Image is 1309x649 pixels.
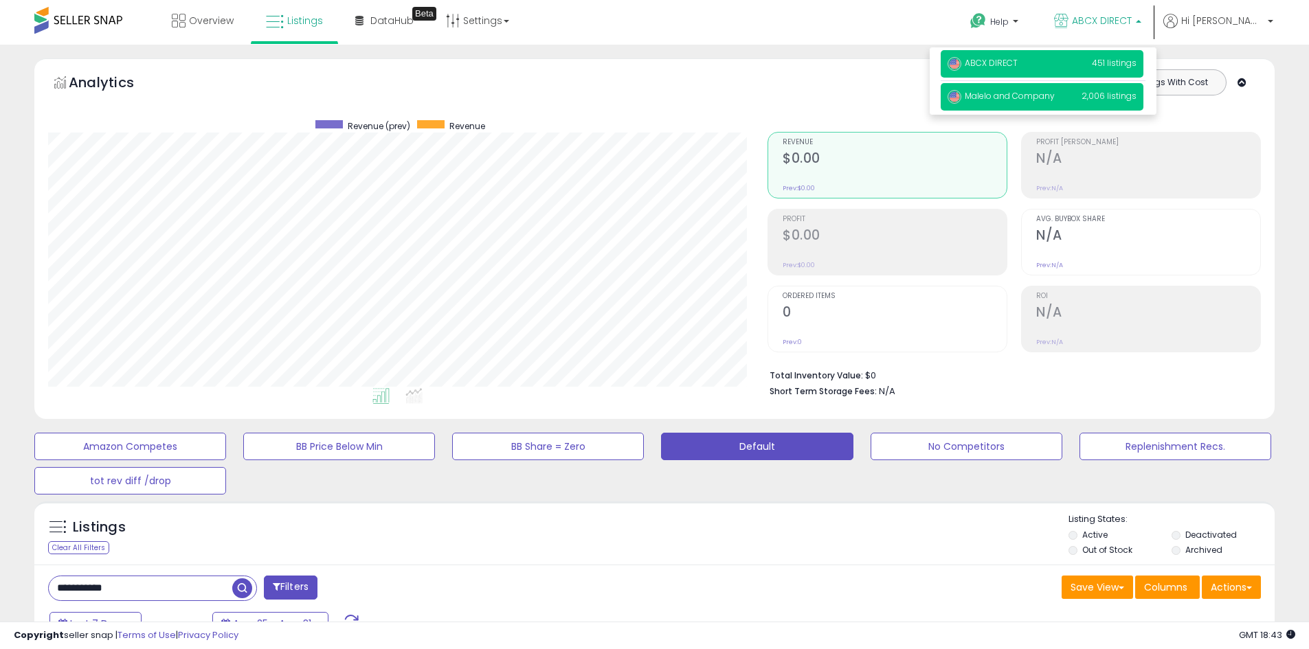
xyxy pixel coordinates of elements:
h2: N/A [1036,150,1260,169]
button: Last 7 Days [49,612,142,635]
span: Last 7 Days [70,617,124,630]
button: Actions [1202,576,1261,599]
div: Clear All Filters [48,541,109,554]
h5: Listings [73,518,126,537]
span: N/A [879,385,895,398]
small: Prev: $0.00 [783,261,815,269]
span: ABCX DIRECT [1072,14,1132,27]
span: DataHub [370,14,414,27]
button: No Competitors [871,433,1062,460]
h2: $0.00 [783,227,1007,246]
span: Listings [287,14,323,27]
p: Listing States: [1069,513,1275,526]
img: usa.png [948,90,961,104]
span: Aug-25 - Aug-31 [233,617,311,630]
h5: Analytics [69,73,161,95]
span: Overview [189,14,234,27]
h2: N/A [1036,227,1260,246]
i: Get Help [970,12,987,30]
span: ABCX DIRECT [948,57,1018,69]
span: Hi [PERSON_NAME] [1181,14,1264,27]
a: Privacy Policy [178,628,238,641]
button: BB Price Below Min [243,433,435,460]
span: 2025-09-8 18:43 GMT [1239,628,1295,641]
span: 2,006 listings [1082,90,1137,102]
button: Columns [1135,576,1200,599]
button: Listings With Cost [1119,73,1222,91]
a: Terms of Use [118,628,176,641]
button: BB Share = Zero [452,433,644,460]
span: Profit [PERSON_NAME] [1036,139,1260,146]
a: Hi [PERSON_NAME] [1163,14,1273,45]
span: 451 listings [1092,57,1137,69]
li: $0 [770,366,1251,383]
small: Prev: 0 [783,338,802,346]
strong: Copyright [14,628,64,641]
span: Profit [783,216,1007,223]
span: Revenue (prev) [348,120,410,132]
button: tot rev diff /drop [34,467,226,494]
h2: N/A [1036,304,1260,323]
b: Short Term Storage Fees: [770,385,877,397]
label: Active [1082,529,1108,540]
h2: 0 [783,304,1007,323]
button: Amazon Competes [34,433,226,460]
b: Total Inventory Value: [770,369,863,381]
small: Prev: $0.00 [783,184,815,192]
span: Revenue [449,120,485,132]
span: Malelo and Company [948,90,1055,102]
button: Filters [264,576,317,600]
button: Replenishment Recs. [1079,433,1271,460]
button: Aug-25 - Aug-31 [212,612,328,635]
span: Compared to: [144,618,207,631]
span: ROI [1036,293,1260,300]
div: Tooltip anchor [412,7,436,21]
span: Help [990,16,1009,27]
button: Default [661,433,853,460]
img: usa.png [948,57,961,71]
span: Avg. Buybox Share [1036,216,1260,223]
h2: $0.00 [783,150,1007,169]
small: Prev: N/A [1036,184,1063,192]
div: seller snap | | [14,629,238,642]
span: Columns [1144,580,1187,594]
a: Help [959,2,1032,45]
label: Out of Stock [1082,544,1132,556]
label: Deactivated [1185,529,1237,540]
small: Prev: N/A [1036,338,1063,346]
span: Revenue [783,139,1007,146]
small: Prev: N/A [1036,261,1063,269]
span: Ordered Items [783,293,1007,300]
button: Save View [1062,576,1133,599]
label: Archived [1185,544,1222,556]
